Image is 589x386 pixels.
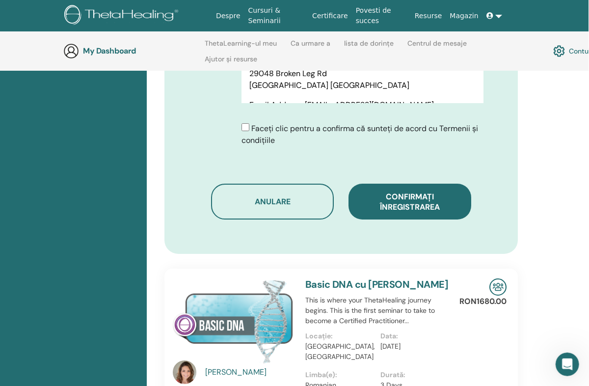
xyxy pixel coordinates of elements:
[556,353,579,376] iframe: Intercom live chat
[459,296,507,307] p: RON1680.00
[63,43,79,59] img: generic-user-icon.jpg
[205,39,277,55] a: ThetaLearning-ul meu
[64,5,182,27] img: logo.png
[83,46,181,55] h3: My Dashboard
[255,196,291,207] span: Anulare
[291,39,330,55] a: Ca urmare a
[305,341,375,362] p: [GEOGRAPHIC_DATA], [GEOGRAPHIC_DATA]
[211,184,334,220] button: Anulare
[305,331,375,341] p: Locație:
[308,7,352,25] a: Certificare
[244,1,308,30] a: Cursuri & Seminarii
[305,278,448,291] a: Basic DNA cu [PERSON_NAME]
[173,360,196,384] img: default.jpg
[344,39,394,55] a: lista de dorințe
[489,278,507,296] img: In-Person Seminar
[407,39,467,55] a: Centrul de mesaje
[446,7,482,25] a: Magazin
[249,99,476,111] p: Email Address: [EMAIL_ADDRESS][DOMAIN_NAME]
[380,192,440,212] span: Confirmați înregistrarea
[205,366,296,378] a: [PERSON_NAME]
[553,43,565,59] img: cog.svg
[173,278,294,363] img: Basic DNA
[305,295,455,326] p: This is where your ThetaHealing journey begins. This is the first seminar to take to become a Cer...
[411,7,446,25] a: Resurse
[380,331,450,341] p: Data:
[352,1,411,30] a: Povesti de succes
[241,123,478,145] span: Faceți clic pentru a confirma că sunteți de acord cu Termenii și condițiile
[348,184,471,220] button: Confirmați înregistrarea
[212,7,244,25] a: Despre
[305,370,375,380] p: Limba(e):
[380,341,450,352] p: [DATE]
[249,68,476,80] p: 29048 Broken Leg Rd
[205,55,257,71] a: Ajutor și resurse
[249,80,476,91] p: [GEOGRAPHIC_DATA] [GEOGRAPHIC_DATA]
[380,370,450,380] p: Durată:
